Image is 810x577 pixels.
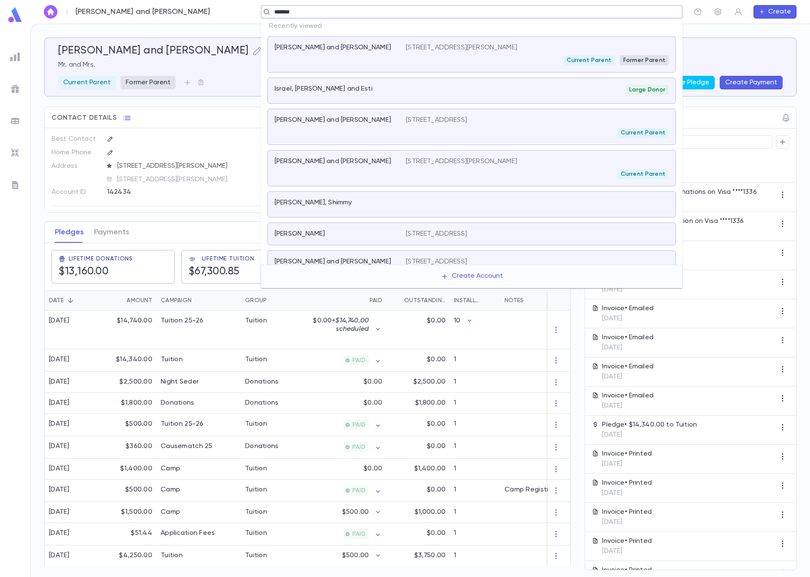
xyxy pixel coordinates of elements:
span: Lifetime Donations [69,255,133,262]
span: PAID [349,357,369,364]
p: Invoice • Printed [602,479,652,487]
p: $1,800.00 [415,399,445,407]
button: Pledges [55,222,84,243]
button: Sort [192,294,205,307]
div: $500.00 [102,414,157,436]
span: + $14,740.00 scheduled [332,317,369,333]
p: Invoice • Printed [602,508,652,516]
button: Sort [391,294,404,307]
p: Israel, [PERSON_NAME] and Esti [275,85,373,93]
div: [DATE] [49,529,70,537]
div: Campaign [161,290,192,311]
button: Create Pledge [657,76,715,89]
div: 1 [450,459,500,480]
h5: $67,300.85 [189,266,254,278]
p: [DATE] [602,489,652,497]
div: [DATE] [49,508,70,516]
p: 10 [454,317,460,325]
div: [DATE] [49,551,70,560]
p: Former Parent [126,78,170,87]
p: [STREET_ADDRESS] [406,116,467,124]
p: $1,400.00 [414,464,445,473]
span: [STREET_ADDRESS][PERSON_NAME] [114,175,297,184]
p: $500.00 [342,551,369,560]
div: Camp [161,508,180,516]
div: 1 [450,545,500,566]
div: Tuition [245,551,267,560]
div: Group [245,290,267,311]
p: [STREET_ADDRESS] [406,230,467,238]
span: Large Donor [626,86,669,93]
button: Payments [94,222,129,243]
div: Causematch 25 [161,442,213,451]
div: Tuition [245,508,267,516]
h5: [PERSON_NAME] and [PERSON_NAME] [58,45,249,57]
img: home_white.a664292cf8c1dea59945f0da9f25487c.svg [46,8,56,15]
p: Invoice • Emailed [602,333,653,342]
div: Tuition [245,420,267,428]
div: [DATE] [49,442,70,451]
p: Invoice • Printed [602,537,652,545]
div: Camp Registration [505,486,566,494]
img: letters_grey.7941b92b52307dd3b8a917253454ce1c.svg [10,180,20,190]
p: Invoice • Emailed [602,362,653,371]
div: Former Parent [121,76,175,89]
div: Tuition [245,486,267,494]
button: Sort [483,294,496,307]
div: $2,500.00 [102,372,157,393]
div: Amount [127,290,152,311]
p: [DATE] [602,373,653,381]
p: [DATE] [602,314,653,323]
p: [PERSON_NAME] [275,230,325,238]
p: Home Phone [51,146,100,159]
div: $4,250.00 [102,545,157,566]
div: Date [49,290,64,311]
p: $0.00 [364,399,382,407]
div: [DATE] [49,486,70,494]
div: 1 [450,372,500,393]
div: 1 [450,436,500,459]
div: Notes [500,290,606,311]
span: Contact Details [51,114,117,122]
p: [PERSON_NAME] and [PERSON_NAME] [275,157,391,166]
div: $500.00 [102,480,157,502]
p: $0.00 [427,529,445,537]
div: Date [45,290,102,311]
div: 1 [450,414,500,436]
div: $51.44 [102,523,157,545]
span: Current Parent [617,171,669,177]
div: Outstanding [386,290,450,311]
span: PAID [349,444,369,451]
div: $360.00 [102,436,157,459]
p: $500.00 [342,508,369,516]
span: PAID [349,487,369,494]
div: $1,500.00 [102,502,157,523]
img: campaigns_grey.99e729a5f7ee94e3726e6486bddda8f1.svg [10,84,20,94]
div: Outstanding [404,290,445,311]
div: [DATE] [49,420,70,428]
div: 1 [450,349,500,372]
div: Campaign [157,290,241,311]
p: Mr. and Mrs. [58,61,783,69]
div: [DATE] [49,317,70,325]
p: $2,500.00 [413,378,445,386]
p: [DATE] [602,431,697,439]
div: $1,400.00 [102,459,157,480]
button: Sort [113,294,127,307]
p: [PERSON_NAME] and [PERSON_NAME] [275,116,391,124]
p: Account ID [51,185,100,199]
img: reports_grey.c525e4749d1bce6a11f5fe2a8de1b229.svg [10,52,20,62]
p: $0.00 [427,420,445,428]
span: Lifetime Tuition [202,255,254,262]
p: $0.00 [427,355,445,364]
button: Sort [267,294,280,307]
p: $1,000.00 [415,508,445,516]
p: Pledge • $14,340.00 to Tuition [602,421,697,429]
div: Installments [454,290,483,311]
p: Current Parent [63,78,111,87]
div: 1 [450,480,500,502]
div: Notes [505,290,524,311]
div: Tuition [245,355,267,364]
p: $0.00 [427,317,445,325]
p: Invoice • Printed [602,450,652,458]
